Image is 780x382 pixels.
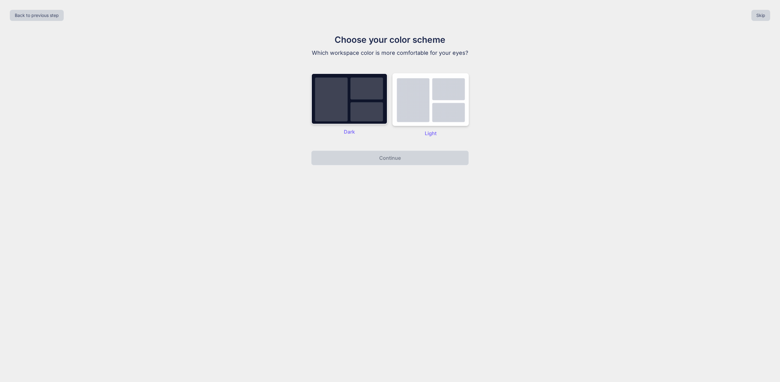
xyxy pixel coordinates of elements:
p: Light [392,130,469,137]
p: Dark [311,128,388,135]
p: Continue [379,154,401,162]
button: Skip [751,10,770,21]
img: dark [392,73,469,126]
img: dark [311,73,388,124]
p: Which workspace color is more comfortable for your eyes? [287,49,493,57]
h1: Choose your color scheme [287,33,493,46]
button: Continue [311,151,469,165]
button: Back to previous step [10,10,64,21]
